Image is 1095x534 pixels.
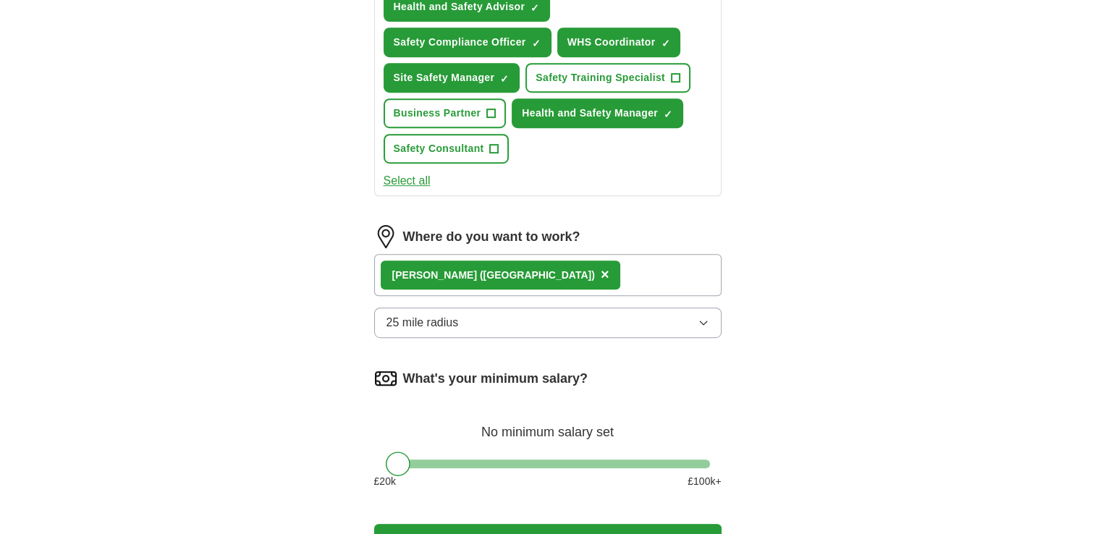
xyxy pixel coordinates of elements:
button: Safety Compliance Officer✓ [384,27,551,57]
button: × [601,264,609,286]
button: 25 mile radius [374,308,722,338]
span: × [601,266,609,282]
span: WHS Coordinator [567,35,656,50]
button: Site Safety Manager✓ [384,63,520,93]
button: Select all [384,172,431,190]
span: Site Safety Manager [394,70,495,85]
span: Business Partner [394,106,481,121]
button: Safety Training Specialist [525,63,690,93]
button: WHS Coordinator✓ [557,27,681,57]
div: No minimum salary set [374,407,722,442]
span: ✓ [500,73,509,85]
span: Safety Compliance Officer [394,35,526,50]
button: Business Partner [384,98,507,128]
span: Safety Training Specialist [536,70,665,85]
img: salary.png [374,367,397,390]
img: location.png [374,225,397,248]
span: ✓ [530,2,539,14]
span: 25 mile radius [386,314,459,331]
label: What's your minimum salary? [403,369,588,389]
button: Safety Consultant [384,134,510,164]
strong: [PERSON_NAME] [392,269,477,281]
span: ✓ [661,38,669,49]
span: £ 100 k+ [688,474,721,489]
span: £ 20 k [374,474,396,489]
button: Health and Safety Manager✓ [512,98,683,128]
span: ([GEOGRAPHIC_DATA]) [480,269,595,281]
span: Safety Consultant [394,141,484,156]
span: Health and Safety Manager [522,106,658,121]
span: ✓ [532,38,541,49]
label: Where do you want to work? [403,227,580,247]
span: ✓ [664,109,672,120]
